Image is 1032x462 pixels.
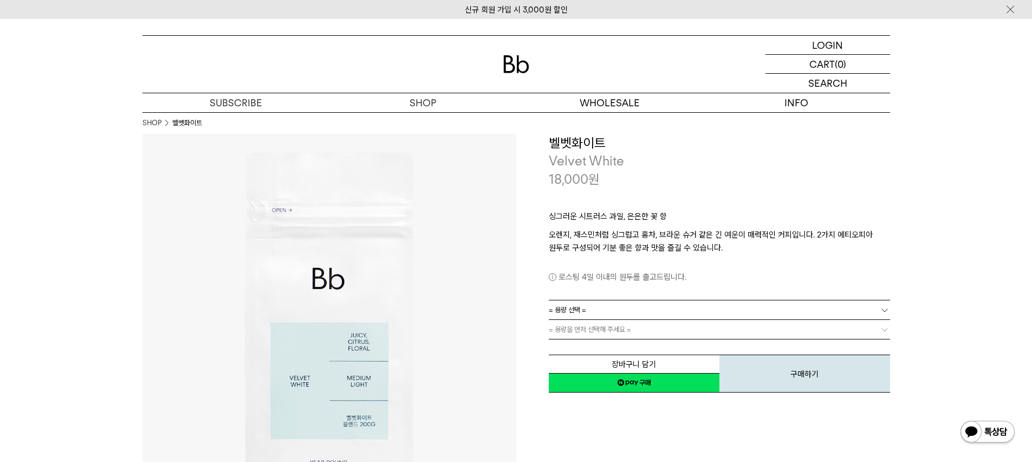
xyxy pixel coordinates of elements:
[765,36,890,55] a: LOGIN
[465,5,568,15] a: 신규 회원 가입 시 3,000원 할인
[549,134,890,152] h3: 벨벳화이트
[809,55,835,73] p: CART
[329,93,516,112] a: SHOP
[835,55,846,73] p: (0)
[503,55,529,73] img: 로고
[703,93,890,112] p: INFO
[812,36,843,54] p: LOGIN
[549,271,890,284] p: 로스팅 4일 이내의 원두를 출고드립니다.
[142,93,329,112] a: SUBSCRIBE
[549,228,890,254] p: 오렌지, 재스민처럼 싱그럽고 홍차, 브라운 슈거 같은 긴 여운이 매력적인 커피입니다. 2가지 에티오피아 원두로 구성되어 기분 좋은 향과 맛을 즐길 수 있습니다.
[719,355,890,393] button: 구매하기
[588,171,600,187] span: 원
[549,373,719,393] a: 새창
[549,300,586,319] span: = 용량 선택 =
[549,355,719,374] button: 장바구니 담기
[549,152,890,170] p: Velvet White
[765,55,890,74] a: CART (0)
[549,170,600,189] p: 18,000
[549,210,890,228] p: 싱그러운 시트러스 과일, 은은한 꽃 향
[516,93,703,112] p: WHOLESALE
[959,420,1016,446] img: 카카오톡 채널 1:1 채팅 버튼
[172,118,202,129] li: 벨벳화이트
[808,74,847,93] p: SEARCH
[549,320,631,339] span: = 용량을 먼저 선택해 주세요 =
[142,118,161,129] a: SHOP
